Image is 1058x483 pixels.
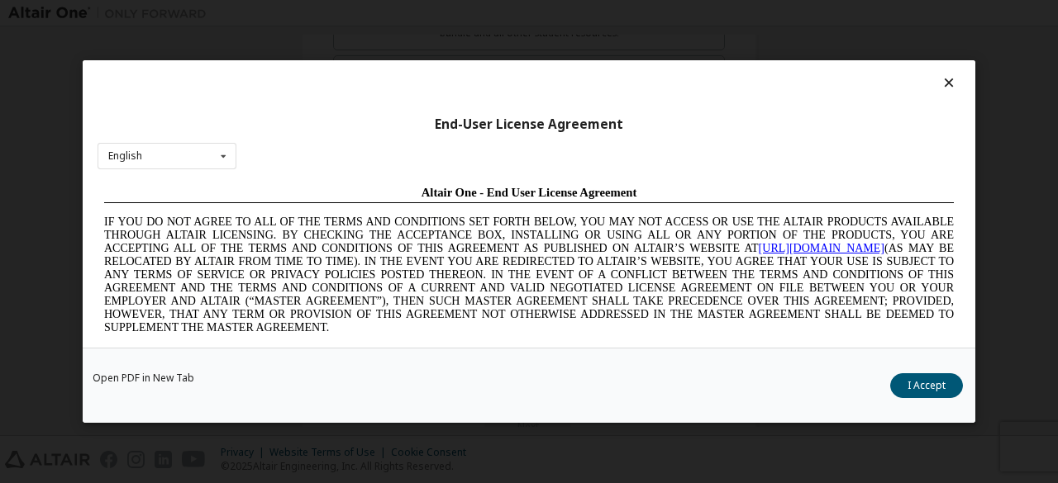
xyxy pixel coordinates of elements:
div: English [108,151,142,161]
button: I Accept [890,373,963,398]
a: [URL][DOMAIN_NAME] [661,63,787,75]
span: Altair One - End User License Agreement [324,7,540,20]
a: Open PDF in New Tab [93,373,194,383]
div: End-User License Agreement [98,116,960,133]
span: Lore Ipsumd Sit Ame Cons Adipisc Elitseddo (“Eiusmodte”) in utlabor Etdolo Magnaaliqua Eni. (“Adm... [7,168,856,286]
span: IF YOU DO NOT AGREE TO ALL OF THE TERMS AND CONDITIONS SET FORTH BELOW, YOU MAY NOT ACCESS OR USE... [7,36,856,154]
